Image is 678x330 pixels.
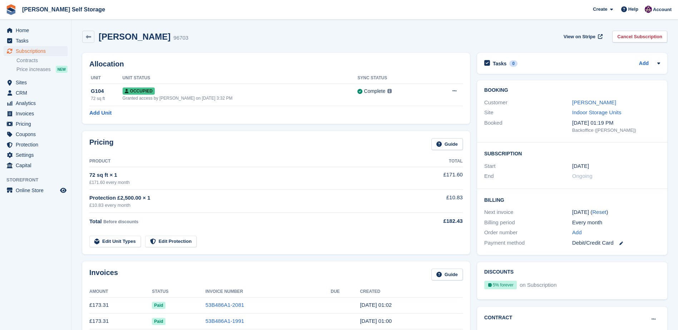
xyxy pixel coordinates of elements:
[16,57,68,64] a: Contracts
[484,239,572,247] div: Payment method
[484,162,572,170] div: Start
[484,229,572,237] div: Order number
[123,95,358,101] div: Granted access by [PERSON_NAME] on [DATE] 3:32 PM
[572,229,582,237] a: Add
[89,286,152,297] th: Amount
[89,171,406,179] div: 72 sq ft × 1
[572,219,660,227] div: Every month
[484,172,572,180] div: End
[6,4,16,15] img: stora-icon-8386f47178a22dfd0bd8f6a31ec36ba5ce8667c1dd55bd0f319d3a0aa187defe.svg
[59,186,68,195] a: Preview store
[6,176,71,184] span: Storefront
[406,217,463,225] div: £182.43
[16,109,59,119] span: Invoices
[89,202,406,209] div: £10.83 every month
[406,156,463,167] th: Total
[592,209,606,215] a: Reset
[16,65,68,73] a: Price increases NEW
[4,88,68,98] a: menu
[612,31,667,42] a: Cancel Subscription
[645,6,652,13] img: Nikki Ambrosini
[572,239,660,247] div: Debit/Credit Card
[99,32,170,41] h2: [PERSON_NAME]
[91,87,123,95] div: G104
[4,36,68,46] a: menu
[16,36,59,46] span: Tasks
[484,150,660,157] h2: Subscription
[331,286,360,297] th: Due
[509,60,518,67] div: 0
[406,167,463,189] td: £171.60
[206,318,244,324] a: 53B486A1-1991
[357,72,431,84] th: Sync Status
[16,77,59,87] span: Sites
[16,140,59,150] span: Protection
[89,218,102,224] span: Total
[16,46,59,56] span: Subscriptions
[89,179,406,186] div: £171.60 every month
[89,109,112,117] a: Add Unit
[484,208,572,216] div: Next invoice
[572,208,660,216] div: [DATE] ( )
[152,286,205,297] th: Status
[123,87,155,95] span: Occupied
[56,66,68,73] div: NEW
[89,297,152,313] td: £173.31
[4,119,68,129] a: menu
[561,31,604,42] a: View on Stripe
[484,99,572,107] div: Customer
[4,150,68,160] a: menu
[4,185,68,195] a: menu
[484,87,660,93] h2: Booking
[518,282,556,288] span: on Subscription
[89,269,118,280] h2: Invoices
[406,190,463,213] td: £10.83
[639,60,649,68] a: Add
[4,98,68,108] a: menu
[653,6,672,13] span: Account
[572,109,622,115] a: Indoor Storage Units
[152,302,165,309] span: Paid
[91,95,123,102] div: 72 sq ft
[89,60,463,68] h2: Allocation
[19,4,108,15] a: [PERSON_NAME] Self Storage
[628,6,638,13] span: Help
[16,98,59,108] span: Analytics
[484,281,517,289] div: 5% forever
[387,89,392,93] img: icon-info-grey-7440780725fd019a000dd9b08b2336e03edf1995a4989e88bcd33f0948082b44.svg
[89,194,406,202] div: Protection £2,500.00 × 1
[484,119,572,134] div: Booked
[564,33,595,40] span: View on Stripe
[206,302,244,308] a: 53B486A1-2081
[16,150,59,160] span: Settings
[572,173,593,179] span: Ongoing
[484,219,572,227] div: Billing period
[16,119,59,129] span: Pricing
[484,314,513,321] h2: Contract
[89,156,406,167] th: Product
[360,286,462,297] th: Created
[484,109,572,117] div: Site
[4,140,68,150] a: menu
[145,236,197,247] a: Edit Protection
[89,72,123,84] th: Unit
[493,60,507,67] h2: Tasks
[431,138,463,150] a: Guide
[206,286,331,297] th: Invoice Number
[103,219,138,224] span: Before discounts
[4,160,68,170] a: menu
[4,109,68,119] a: menu
[431,269,463,280] a: Guide
[16,25,59,35] span: Home
[572,119,660,127] div: [DATE] 01:19 PM
[16,129,59,139] span: Coupons
[572,162,589,170] time: 2025-08-03 00:00:00 UTC
[89,138,114,150] h2: Pricing
[4,129,68,139] a: menu
[4,46,68,56] a: menu
[89,313,152,329] td: £173.31
[593,6,607,13] span: Create
[4,25,68,35] a: menu
[4,77,68,87] a: menu
[360,318,392,324] time: 2025-08-03 00:00:46 UTC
